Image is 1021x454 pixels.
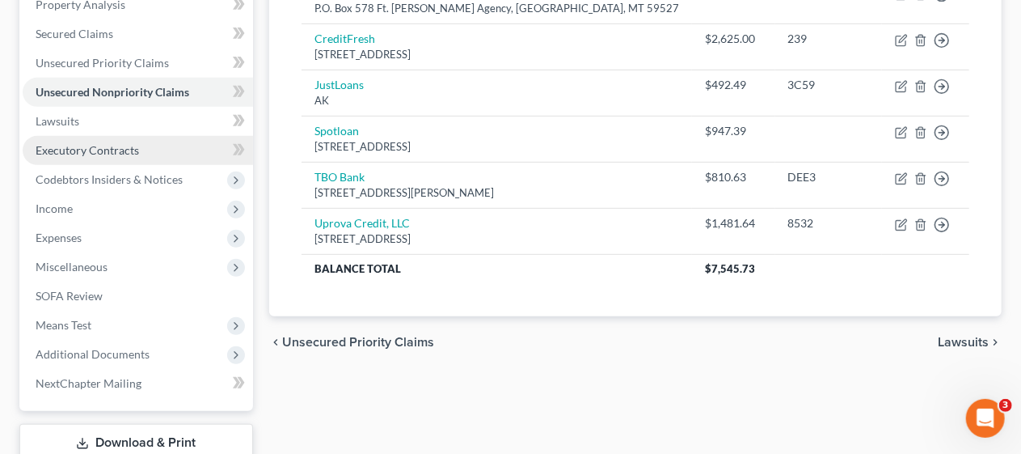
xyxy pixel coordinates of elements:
[23,107,253,136] a: Lawsuits
[23,78,253,107] a: Unsecured Nonpriority Claims
[23,282,253,311] a: SOFA Review
[36,172,183,186] span: Codebtors Insiders & Notices
[23,19,253,49] a: Secured Claims
[314,185,680,201] div: [STREET_ADDRESS][PERSON_NAME]
[705,123,762,139] div: $947.39
[705,169,762,185] div: $810.63
[314,124,359,138] a: Spotloan
[314,139,680,155] div: [STREET_ADDRESS]
[999,399,1012,412] span: 3
[314,1,680,16] div: P.O. Box 578 Ft. [PERSON_NAME] Agency, [GEOGRAPHIC_DATA], MT 59527
[705,215,762,231] div: $1,481.64
[938,336,989,349] span: Lawsuits
[314,216,410,230] a: Uprova Credit, LLC
[788,31,869,47] div: 239
[36,56,169,70] span: Unsecured Priority Claims
[36,289,103,303] span: SOFA Review
[938,336,1002,349] button: Lawsuits chevron_right
[788,215,869,231] div: 8532
[314,170,365,184] a: TBO Bank
[36,347,150,361] span: Additional Documents
[269,336,282,349] i: chevron_left
[36,114,79,128] span: Lawsuits
[314,78,364,91] a: JustLoans
[23,369,253,398] a: NextChapter Mailing
[314,32,375,45] a: CreditFresh
[314,93,680,108] div: AK
[314,231,680,247] div: [STREET_ADDRESS]
[705,77,762,93] div: $492.49
[36,202,73,215] span: Income
[36,376,141,390] span: NextChapter Mailing
[23,49,253,78] a: Unsecured Priority Claims
[314,47,680,62] div: [STREET_ADDRESS]
[282,336,434,349] span: Unsecured Priority Claims
[23,136,253,165] a: Executory Contracts
[788,77,869,93] div: 3C59
[36,260,108,274] span: Miscellaneous
[36,318,91,332] span: Means Test
[36,85,189,99] span: Unsecured Nonpriority Claims
[966,399,1005,438] iframe: Intercom live chat
[989,336,1002,349] i: chevron_right
[36,143,139,157] span: Executory Contracts
[302,254,693,283] th: Balance Total
[269,336,434,349] button: chevron_left Unsecured Priority Claims
[36,27,113,40] span: Secured Claims
[705,262,755,275] span: $7,545.73
[788,169,869,185] div: DEE3
[36,231,82,244] span: Expenses
[705,31,762,47] div: $2,625.00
